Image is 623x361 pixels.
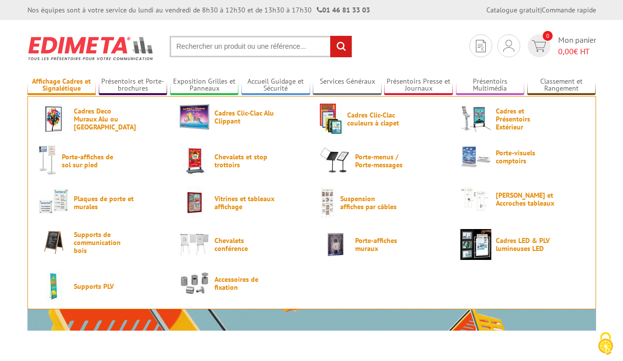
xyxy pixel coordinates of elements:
[74,231,134,254] span: Supports de communication bois
[558,34,596,57] span: Mon panier
[456,77,525,94] a: Présentoirs Multimédia
[543,31,553,41] span: 0
[27,5,370,15] div: Nos équipes sont à votre service du lundi au vendredi de 8h30 à 12h30 et de 13h30 à 17h30
[340,195,400,211] span: Suspension affiches par câbles
[460,187,585,211] a: [PERSON_NAME] et Accroches tableaux
[460,145,585,168] a: Porte-visuels comptoirs
[38,145,163,176] a: Porte-affiches de sol sur pied
[179,271,210,295] img: Accessoires de fixation
[38,271,69,302] img: Supports PLV
[179,187,304,218] a: Vitrines et tableaux affichage
[38,271,163,302] a: Supports PLV
[593,331,618,356] img: Cookies (fenêtre modale)
[542,5,596,14] a: Commande rapide
[214,275,274,291] span: Accessoires de fixation
[74,195,134,211] span: Plaques de porte et murales
[179,145,304,176] a: Chevalets et stop trottoirs
[532,40,546,52] img: devis rapide
[460,229,491,260] img: Cadres LED & PLV lumineuses LED
[320,229,444,260] a: Porte-affiches muraux
[460,104,585,134] a: Cadres et Présentoirs Extérieur
[38,229,69,255] img: Supports de communication bois
[355,237,415,252] span: Porte-affiches muraux
[486,5,540,14] a: Catalogue gratuit
[99,77,168,94] a: Présentoirs et Porte-brochures
[460,104,491,134] img: Cadres et Présentoirs Extérieur
[27,30,155,67] img: Présentoir, panneau, stand - Edimeta - PLV, affichage, mobilier bureau, entreprise
[486,5,596,15] div: |
[320,104,444,134] a: Cadres Clic-Clac couleurs à clapet
[384,77,453,94] a: Présentoirs Presse et Journaux
[179,229,304,260] a: Chevalets conférence
[38,229,163,255] a: Supports de communication bois
[476,40,486,52] img: devis rapide
[496,149,556,165] span: Porte-visuels comptoirs
[214,195,274,211] span: Vitrines et tableaux affichage
[355,153,415,169] span: Porte-menus / Porte-messages
[179,229,210,260] img: Chevalets conférence
[179,271,304,295] a: Accessoires de fixation
[74,282,134,290] span: Supports PLV
[460,145,491,168] img: Porte-visuels comptoirs
[170,36,352,57] input: Rechercher un produit ou une référence...
[74,107,134,131] span: Cadres Deco Muraux Alu ou [GEOGRAPHIC_DATA]
[179,187,210,218] img: Vitrines et tableaux affichage
[496,191,556,207] span: [PERSON_NAME] et Accroches tableaux
[320,187,336,218] img: Suspension affiches par câbles
[320,229,351,260] img: Porte-affiches muraux
[460,187,491,211] img: Cimaises et Accroches tableaux
[38,187,163,218] a: Plaques de porte et murales
[527,77,596,94] a: Classement et Rangement
[496,107,556,131] span: Cadres et Présentoirs Extérieur
[347,111,407,127] span: Cadres Clic-Clac couleurs à clapet
[179,104,210,130] img: Cadres Clic-Clac Alu Clippant
[460,229,585,260] a: Cadres LED & PLV lumineuses LED
[38,104,163,134] a: Cadres Deco Muraux Alu ou [GEOGRAPHIC_DATA]
[38,187,69,218] img: Plaques de porte et murales
[525,34,596,57] a: devis rapide 0 Mon panier 0,00€ HT
[241,77,310,94] a: Accueil Guidage et Sécurité
[503,40,514,52] img: devis rapide
[588,327,623,361] button: Cookies (fenêtre modale)
[38,145,57,176] img: Porte-affiches de sol sur pied
[558,46,574,56] span: 0,00
[330,36,352,57] input: rechercher
[320,145,351,176] img: Porte-menus / Porte-messages
[313,77,382,94] a: Services Généraux
[558,46,596,57] span: € HT
[320,104,343,134] img: Cadres Clic-Clac couleurs à clapet
[170,77,239,94] a: Exposition Grilles et Panneaux
[27,77,96,94] a: Affichage Cadres et Signalétique
[320,145,444,176] a: Porte-menus / Porte-messages
[317,5,370,14] strong: 01 46 81 33 03
[179,104,304,130] a: Cadres Clic-Clac Alu Clippant
[38,104,69,134] img: Cadres Deco Muraux Alu ou Bois
[320,187,444,218] a: Suspension affiches par câbles
[496,237,556,252] span: Cadres LED & PLV lumineuses LED
[214,237,274,252] span: Chevalets conférence
[214,153,274,169] span: Chevalets et stop trottoirs
[214,109,274,125] span: Cadres Clic-Clac Alu Clippant
[179,145,210,176] img: Chevalets et stop trottoirs
[62,153,122,169] span: Porte-affiches de sol sur pied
